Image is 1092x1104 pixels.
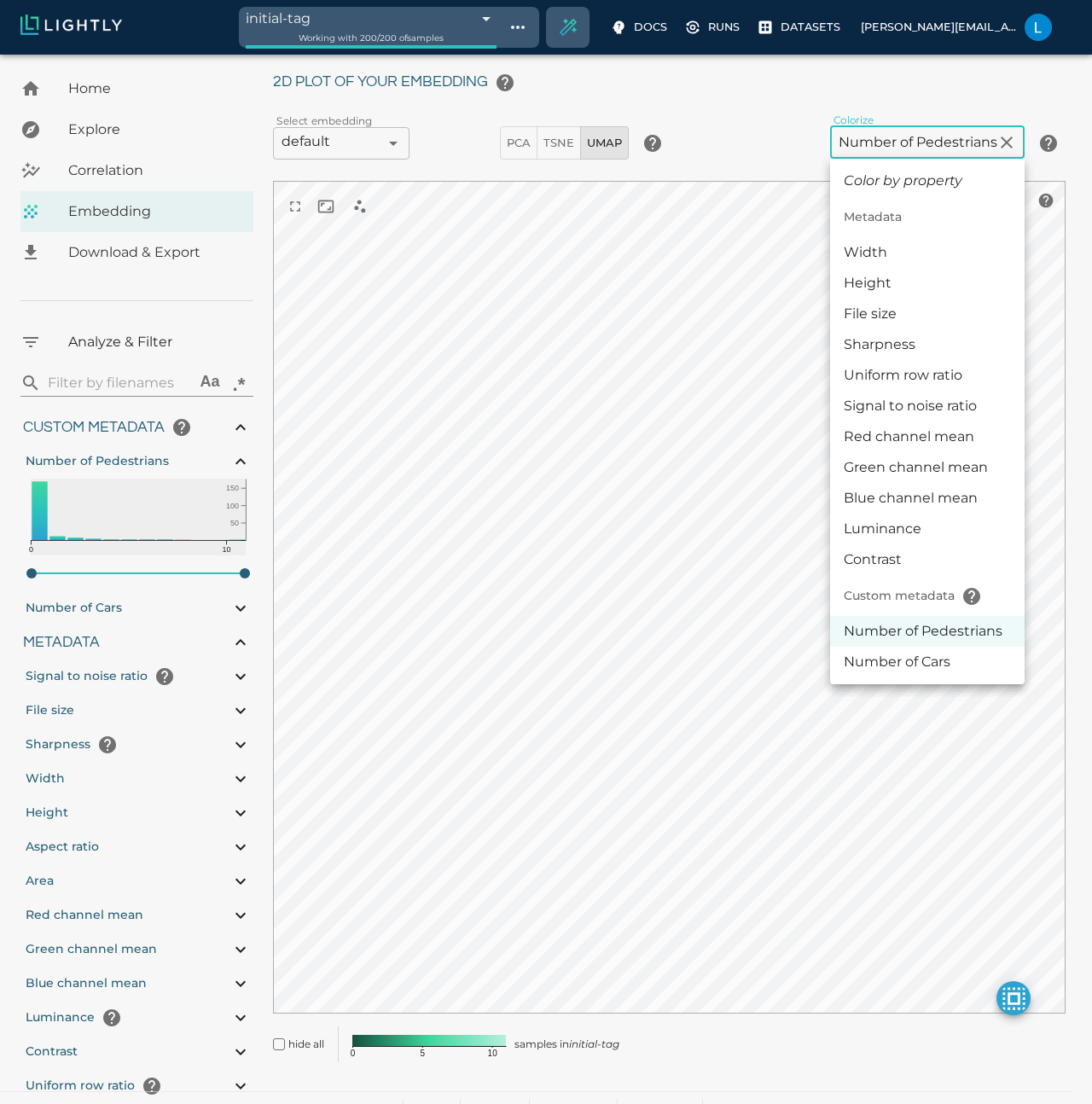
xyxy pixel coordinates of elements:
[830,237,1025,268] li: Width
[830,514,1025,544] li: Luminance
[830,616,1025,647] li: Number of Pedestrians
[830,360,1025,391] li: Uniform row ratio
[955,579,989,613] button: help
[830,483,1025,514] li: Blue channel mean
[830,329,1025,360] li: Sharpness
[844,171,962,191] i: Color by property
[830,391,1025,421] li: Signal to noise ratio
[830,268,1025,299] li: Height
[830,647,1025,677] li: Number of Cars
[830,452,1025,483] li: Green channel mean
[830,299,1025,329] li: File size
[830,196,1025,237] li: Metadata
[830,544,1025,575] li: Contrast
[830,421,1025,452] li: Red channel mean
[830,575,1025,616] li: Custom metadata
